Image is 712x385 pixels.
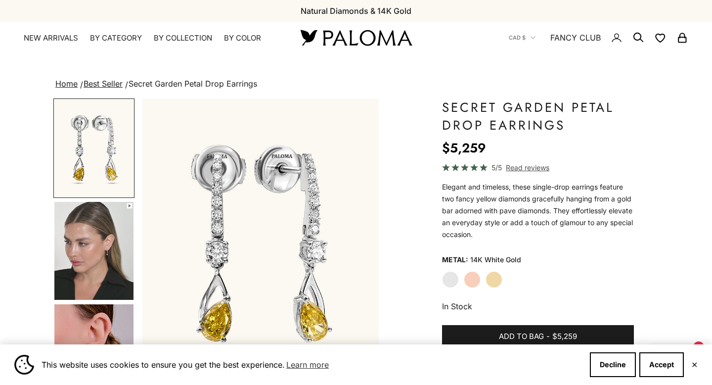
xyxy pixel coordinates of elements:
a: NEW ARRIVALS [24,33,78,43]
button: Go to item 4 [53,201,134,301]
h1: Secret Garden Petal Drop Earrings [442,98,634,134]
img: Cookie banner [14,355,34,375]
summary: By Category [90,33,142,43]
nav: Primary navigation [24,33,277,43]
p: Elegant and timeless, these single-drop earrings feature two fancy yellow diamonds gracefully han... [442,181,634,241]
img: #YellowGold #RoseGold #WhiteGold [54,202,133,300]
span: This website uses cookies to ensure you get the best experience. [42,357,582,372]
nav: breadcrumbs [53,77,659,91]
button: CAD $ [509,33,535,42]
summary: By Color [224,33,261,43]
img: #WhiteGold [54,99,133,197]
nav: Secondary navigation [509,22,688,53]
button: Go to item 1 [53,98,134,198]
p: Natural Diamonds & 14K Gold [301,4,411,17]
a: 5/5 Read reviews [442,162,634,173]
span: $5,259 [552,331,577,343]
a: FANCY CLUB [550,31,601,44]
span: Secret Garden Petal Drop Earrings [129,79,257,89]
a: Home [55,79,78,89]
sale-price: $5,259 [442,138,486,158]
span: 5/5 [491,162,502,173]
variant-option-value: 14K White Gold [470,252,521,267]
a: Best Seller [84,79,123,89]
p: In Stock [442,300,634,313]
span: Add to bag [499,331,544,343]
summary: By Collection [154,33,212,43]
span: Read reviews [506,162,549,173]
button: Add to bag-$5,259 [442,325,634,349]
legend: Metal: [442,252,468,267]
button: Accept [639,352,684,377]
a: Learn more [285,357,330,372]
button: Decline [590,352,636,377]
span: CAD $ [509,33,526,42]
button: Close [691,362,698,368]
